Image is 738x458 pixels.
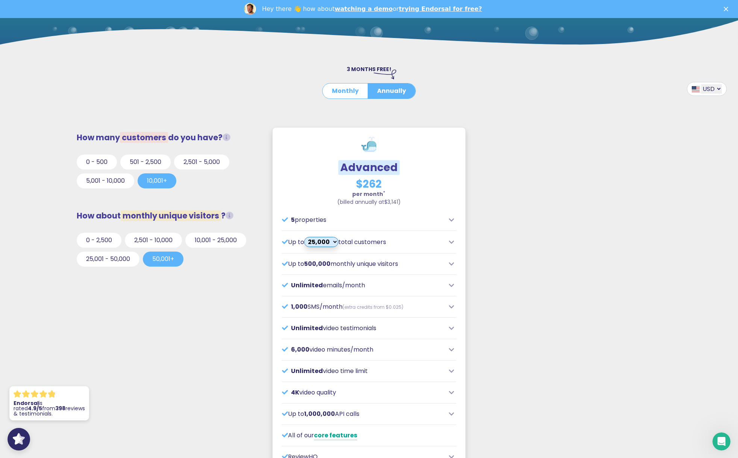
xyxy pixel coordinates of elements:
p: Up to API calls [282,409,445,419]
p: Up to monthly unique visitors [282,259,445,268]
strong: per month [352,190,385,198]
span: monthly unique visitors [121,210,221,221]
button: 10,001+ [138,173,176,188]
span: 6,000 [291,345,309,354]
span: 1,000,000 [304,409,335,418]
p: SMS/month [282,302,445,311]
span: Advanced [338,160,400,175]
button: 0 - 2,500 [77,233,121,248]
button: 10,001 - 25,000 [185,233,246,248]
span: Unlimited [291,367,323,375]
span: Unlimited [291,281,323,290]
strong: 4.9/5 [28,405,42,412]
button: 0 - 500 [77,155,117,170]
span: (extra credits from $0.025) [342,304,403,310]
span: 3 MONTHS FREE! [347,65,391,73]
p: video minutes/month [282,345,445,354]
a: watching a demo [335,5,392,12]
span: customers [120,132,168,143]
p: emails/month [282,281,445,290]
p: video quality [282,388,445,397]
div: Close [724,7,731,11]
p: Up to total customers [282,237,445,247]
a: trying Endorsal for free? [399,5,482,12]
span: Unlimited [291,324,323,332]
p: is rated from reviews & testimonials. [14,400,85,416]
button: 2,501 - 10,000 [125,233,182,248]
p: video time limit [282,367,445,376]
button: 5,001 - 10,000 [77,173,134,188]
p: All of our [282,431,445,440]
p: properties [282,215,445,224]
button: 50,001+ [143,252,183,267]
img: arrow-right-down.svg [374,70,396,79]
img: Profile image for Dean [244,3,256,15]
a: core features [314,431,357,440]
h3: How many do you have? [77,133,259,142]
button: 25,001 - 50,000 [77,252,139,267]
span: 5 [291,215,295,224]
img: whale.svg [361,137,376,152]
i: Total customers from whom you request testimonials/reviews. [223,133,230,141]
strong: 398 [55,405,65,412]
button: Monthly [323,83,368,99]
strong: Endorsal [14,399,39,407]
span: $262 [356,177,382,191]
iframe: Intercom live chat [712,432,730,450]
i: Unique visitors that view our social proof tools (widgets, FOMO popups or Wall of Love) on your w... [226,212,233,220]
span: 4K [291,388,299,397]
div: Hey there 👋 how about or [262,5,482,13]
button: 501 - 2,500 [120,155,171,170]
button: Annually [368,83,415,99]
span: (billed annually at ) [337,198,401,206]
span: 500,000 [304,259,330,268]
p: video testimonials [282,324,445,333]
span: $3,141 [384,198,398,206]
h3: How about ? [77,211,259,220]
span: 1,000 [291,302,308,311]
button: 2,501 - 5,000 [174,155,229,170]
